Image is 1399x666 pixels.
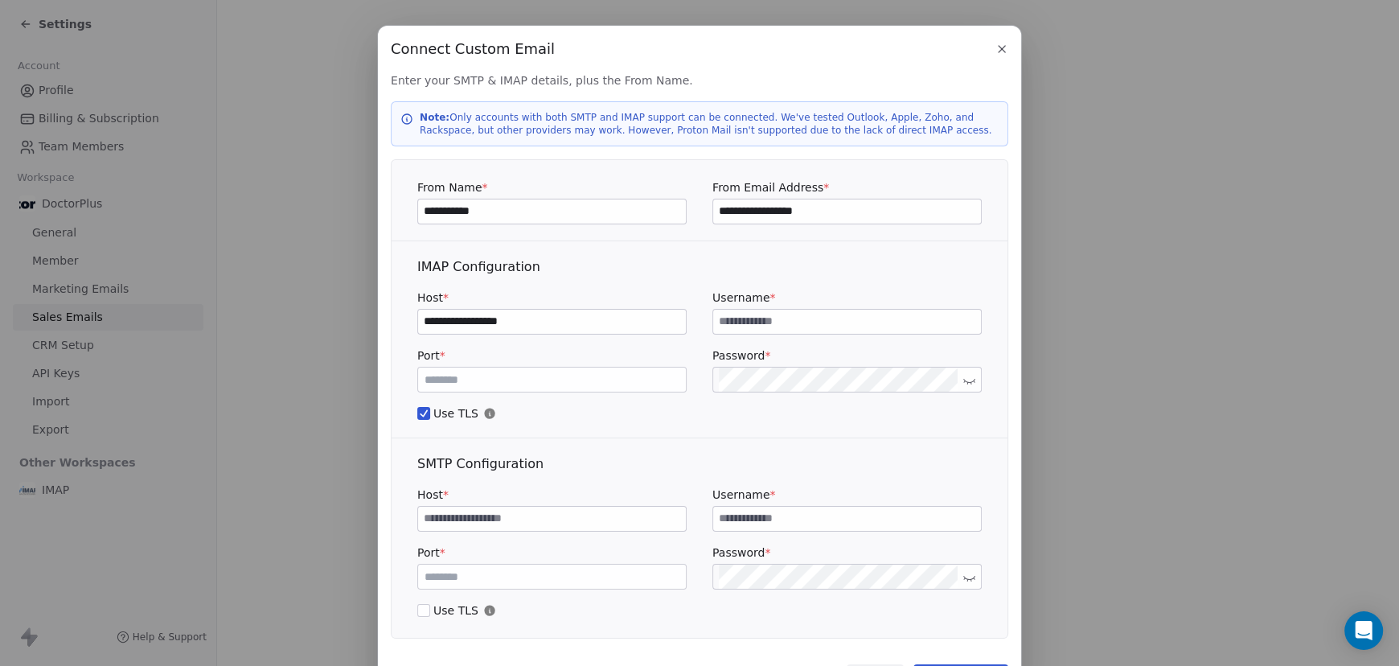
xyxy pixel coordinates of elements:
[417,602,982,619] span: Use TLS
[417,405,430,421] button: Use TLS
[420,111,999,137] p: Only accounts with both SMTP and IMAP support can be connected. We've tested Outlook, Apple, Zoho...
[712,179,982,195] label: From Email Address
[712,290,982,306] label: Username
[417,290,687,306] label: Host
[417,405,982,421] span: Use TLS
[391,39,555,60] span: Connect Custom Email
[417,602,430,619] button: Use TLS
[417,487,687,503] label: Host
[417,454,982,474] div: SMTP Configuration
[420,112,449,123] strong: Note:
[391,72,1008,88] span: Enter your SMTP & IMAP details, plus the From Name.
[417,179,687,195] label: From Name
[417,257,982,277] div: IMAP Configuration
[712,545,982,561] label: Password
[712,487,982,503] label: Username
[712,347,982,364] label: Password
[417,347,687,364] label: Port
[417,545,687,561] label: Port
